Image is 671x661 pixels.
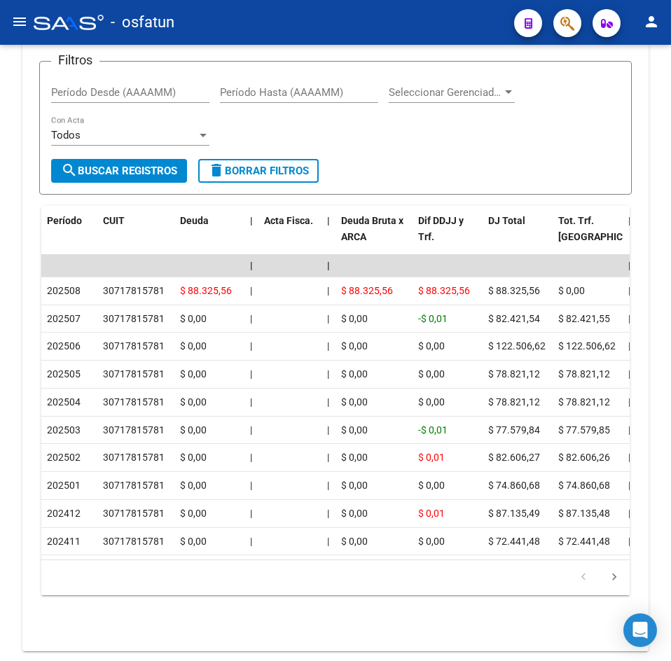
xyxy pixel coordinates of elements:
span: $ 78.821,12 [558,396,610,408]
span: $ 82.421,54 [488,313,540,324]
span: | [250,215,253,226]
span: $ 77.579,85 [558,424,610,436]
span: $ 0,00 [418,536,445,547]
span: | [628,260,631,271]
span: 202502 [47,452,81,463]
span: 202503 [47,424,81,436]
span: | [327,424,329,436]
span: Borrar Filtros [208,165,309,177]
datatable-header-cell: | [321,206,335,267]
span: | [250,452,252,463]
span: $ 0,00 [341,424,368,436]
span: | [250,260,253,271]
span: $ 78.821,12 [558,368,610,380]
span: $ 0,00 [341,368,368,380]
span: $ 0,00 [180,452,207,463]
div: Open Intercom Messenger [623,613,657,647]
span: | [628,480,630,491]
button: Buscar Registros [51,159,187,183]
span: $ 0,00 [341,536,368,547]
span: $ 0,00 [180,340,207,352]
datatable-header-cell: Período [41,206,97,267]
span: $ 72.441,48 [488,536,540,547]
span: $ 72.441,48 [558,536,610,547]
datatable-header-cell: Deuda Bruta x ARCA [335,206,413,267]
span: $ 0,00 [180,536,207,547]
span: Dif DDJJ y Trf. [418,215,464,242]
span: $ 0,00 [180,396,207,408]
span: -$ 0,01 [418,424,448,436]
span: 202505 [47,368,81,380]
span: $ 0,00 [341,508,368,519]
span: | [327,396,329,408]
span: $ 74.860,68 [488,480,540,491]
span: $ 82.606,27 [488,452,540,463]
span: Período [47,215,82,226]
span: | [327,508,329,519]
h3: Filtros [51,50,99,70]
span: | [628,424,630,436]
span: $ 0,00 [180,480,207,491]
span: 202501 [47,480,81,491]
span: 202508 [47,285,81,296]
span: $ 0,00 [341,340,368,352]
span: $ 87.135,49 [488,508,540,519]
span: | [628,313,630,324]
span: Deuda Bruta x ARCA [341,215,403,242]
span: $ 0,00 [418,480,445,491]
span: -$ 0,01 [418,313,448,324]
span: Deuda [180,215,209,226]
span: $ 82.606,26 [558,452,610,463]
span: Acta Fisca. [264,215,313,226]
span: $ 88.325,56 [488,285,540,296]
span: 202507 [47,313,81,324]
span: | [327,536,329,547]
span: | [250,536,252,547]
datatable-header-cell: Dif DDJJ y Trf. [413,206,483,267]
datatable-header-cell: CUIT [97,206,174,267]
span: $ 0,00 [418,396,445,408]
span: 202506 [47,340,81,352]
mat-icon: person [643,13,660,30]
span: $ 78.821,12 [488,368,540,380]
span: | [250,285,252,296]
span: $ 0,00 [418,368,445,380]
mat-icon: delete [208,162,225,179]
mat-icon: search [61,162,78,179]
span: $ 0,00 [418,340,445,352]
div: 30717815781 [103,506,165,522]
a: go to next page [601,570,628,585]
span: DJ Total [488,215,525,226]
span: $ 0,00 [180,313,207,324]
span: $ 0,00 [180,508,207,519]
datatable-header-cell: Acta Fisca. [258,206,321,267]
span: Seleccionar Gerenciador [389,86,502,99]
mat-icon: menu [11,13,28,30]
span: $ 0,00 [341,480,368,491]
span: Buscar Registros [61,165,177,177]
div: 30717815781 [103,534,165,550]
span: $ 0,00 [341,396,368,408]
span: $ 0,01 [418,508,445,519]
div: 30717815781 [103,338,165,354]
div: 30717815781 [103,422,165,438]
span: | [628,368,630,380]
span: | [327,480,329,491]
span: | [327,260,330,271]
span: | [327,215,330,226]
span: $ 88.325,56 [180,285,232,296]
span: $ 88.325,56 [341,285,393,296]
span: 202412 [47,508,81,519]
span: 202411 [47,536,81,547]
span: | [250,508,252,519]
span: $ 87.135,48 [558,508,610,519]
span: Tot. Trf. [GEOGRAPHIC_DATA] [558,215,653,242]
span: $ 0,00 [341,452,368,463]
span: $ 122.506,62 [488,340,546,352]
div: 30717815781 [103,311,165,327]
span: | [250,396,252,408]
span: $ 74.860,68 [558,480,610,491]
span: $ 0,00 [341,313,368,324]
span: $ 82.421,55 [558,313,610,324]
span: | [628,508,630,519]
